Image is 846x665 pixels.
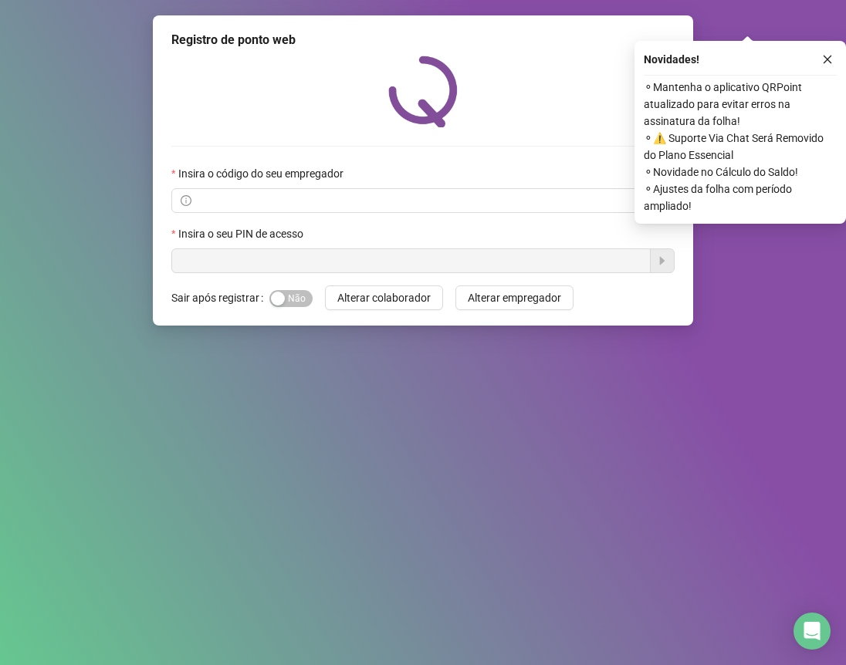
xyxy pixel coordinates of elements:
label: Insira o seu PIN de acesso [171,225,313,242]
div: Open Intercom Messenger [794,613,831,650]
span: Alterar colaborador [337,289,431,306]
label: Sair após registrar [171,285,269,310]
span: Novidades ! [644,51,699,68]
span: ⚬ Novidade no Cálculo do Saldo! [644,164,837,181]
label: Insira o código do seu empregador [171,165,354,182]
span: ⚬ ⚠️ Suporte Via Chat Será Removido do Plano Essencial [644,130,837,164]
button: Alterar empregador [455,285,574,310]
span: Alterar empregador [468,289,561,306]
img: QRPoint [388,56,458,127]
span: info-circle [181,195,191,206]
span: ⚬ Ajustes da folha com período ampliado! [644,181,837,214]
div: Registro de ponto web [171,31,675,49]
span: ⚬ Mantenha o aplicativo QRPoint atualizado para evitar erros na assinatura da folha! [644,79,837,130]
span: close [822,54,833,65]
button: Alterar colaborador [325,285,443,310]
